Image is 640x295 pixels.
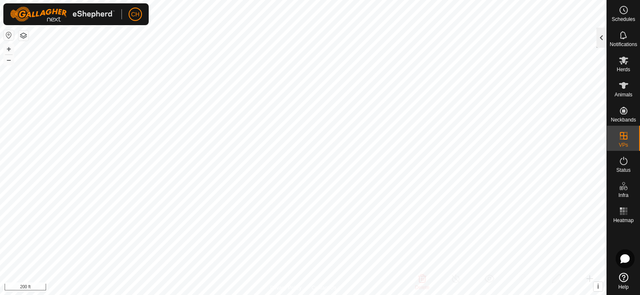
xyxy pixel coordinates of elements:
span: i [597,283,599,290]
a: Help [607,269,640,293]
a: Privacy Policy [270,284,302,292]
span: Neckbands [611,117,636,122]
button: + [4,44,14,54]
span: Infra [618,193,628,198]
img: Gallagher Logo [10,7,115,22]
span: Herds [617,67,630,72]
button: Reset Map [4,30,14,40]
span: Status [616,168,630,173]
span: Help [618,285,629,290]
a: Contact Us [312,284,336,292]
span: VPs [619,142,628,147]
span: Heatmap [613,218,634,223]
span: Animals [614,92,632,97]
span: CH [131,10,139,19]
button: i [594,282,603,291]
span: Notifications [610,42,637,47]
button: Map Layers [18,31,28,41]
button: – [4,55,14,65]
span: Schedules [612,17,635,22]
